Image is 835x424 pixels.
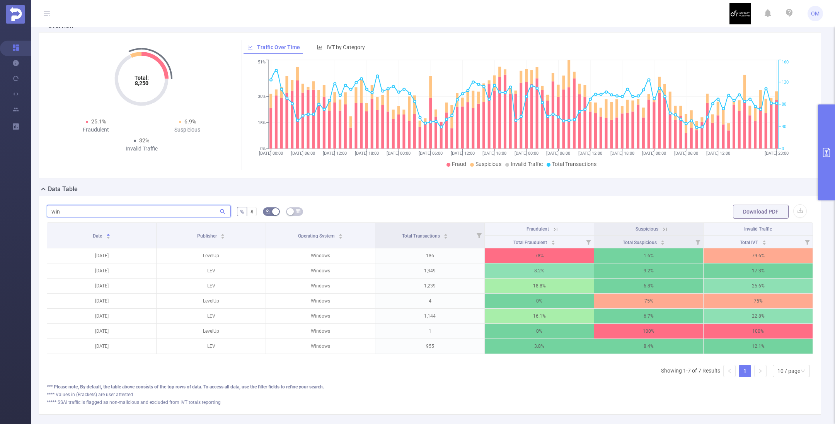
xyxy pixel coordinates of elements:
tspan: [DATE] 00:00 [387,151,411,156]
p: 22.8% [704,309,813,323]
p: 12.1% [704,339,813,354]
p: 955 [375,339,484,354]
tspan: 160 [782,60,789,65]
p: LevelUp [157,324,266,339]
p: 1,144 [375,309,484,323]
tspan: 0% [260,146,266,151]
li: Previous Page [723,365,736,377]
tspan: [DATE] 06:00 [546,151,570,156]
a: 1 [739,365,751,377]
tspan: 120 [782,80,789,85]
div: Suspicious [141,126,233,134]
p: 8.4% [594,339,703,354]
p: 1,349 [375,263,484,278]
span: 6.9% [184,118,196,125]
tspan: 15% [258,120,266,125]
span: Operating System [298,233,336,239]
p: 17.3% [704,263,813,278]
i: icon: down [801,369,805,374]
i: icon: caret-down [221,236,225,238]
tspan: [DATE] 06:00 [674,151,698,156]
span: % [240,209,244,215]
p: 1.6% [594,248,703,263]
span: Traffic Over Time [257,44,300,50]
p: LEV [157,339,266,354]
span: Invalid Traffic [744,226,772,232]
p: [DATE] [47,309,156,323]
li: Next Page [754,365,767,377]
p: 25.6% [704,279,813,293]
i: Filter menu [802,236,813,248]
span: Suspicious [475,161,501,167]
i: icon: caret-down [106,236,110,238]
tspan: [DATE] 12:00 [323,151,347,156]
p: [DATE] [47,339,156,354]
i: icon: table [296,209,300,214]
p: Windows [266,279,375,293]
i: icon: caret-up [338,233,343,235]
p: 0% [485,294,594,308]
p: [DATE] [47,294,156,308]
p: Windows [266,324,375,339]
i: Filter menu [474,223,484,248]
div: Sort [443,233,448,237]
h2: Data Table [48,185,78,194]
p: 78% [485,248,594,263]
span: Fraudulent [527,226,549,232]
span: Total IVT [740,240,759,245]
div: Sort [660,239,665,244]
i: icon: left [727,369,732,373]
p: Windows [266,309,375,323]
p: 75% [704,294,813,308]
p: 1,239 [375,279,484,293]
i: icon: caret-down [444,236,448,238]
tspan: [DATE] 18:00 [482,151,506,156]
p: [DATE] [47,248,156,263]
i: icon: caret-up [106,233,110,235]
p: Windows [266,248,375,263]
i: icon: caret-up [762,239,766,241]
p: 100% [704,324,813,339]
p: 100% [594,324,703,339]
p: LEV [157,263,266,278]
p: 3.8% [485,339,594,354]
li: Showing 1-7 of 7 Results [661,365,720,377]
div: Sort [106,233,111,237]
tspan: [DATE] 00:00 [259,151,283,156]
tspan: [DATE] 18:00 [354,151,378,156]
i: icon: caret-down [551,242,555,244]
p: 9.2% [594,263,703,278]
p: 8.2% [485,263,594,278]
span: Date [93,233,103,239]
p: [DATE] [47,263,156,278]
i: icon: caret-up [444,233,448,235]
i: icon: caret-down [762,242,766,244]
span: 25.1% [91,118,106,125]
button: Download PDF [733,205,789,219]
i: icon: caret-down [338,236,343,238]
tspan: [DATE] 00:00 [642,151,666,156]
span: Total Fraudulent [513,240,548,245]
p: LevelUp [157,294,266,308]
tspan: [DATE] 12:00 [578,151,602,156]
span: Total Transactions [552,161,596,167]
span: Invalid Traffic [511,161,543,167]
tspan: [DATE] 06:00 [291,151,315,156]
p: 0% [485,324,594,339]
tspan: Total: [135,75,149,81]
p: 1 [375,324,484,339]
i: icon: caret-up [661,239,665,241]
p: LevelUp [157,248,266,263]
div: ***** SSAI traffic is flagged as non-malicious and excluded from IVT totals reporting [47,399,813,406]
p: 16.1% [485,309,594,323]
tspan: [DATE] 00:00 [514,151,538,156]
tspan: 8,250 [135,80,148,86]
span: Total Suspicious [623,240,658,245]
p: LEV [157,279,266,293]
span: Total Transactions [402,233,441,239]
div: Fraudulent [50,126,141,134]
tspan: [DATE] 12:00 [706,151,730,156]
p: 75% [594,294,703,308]
span: # [250,209,254,215]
